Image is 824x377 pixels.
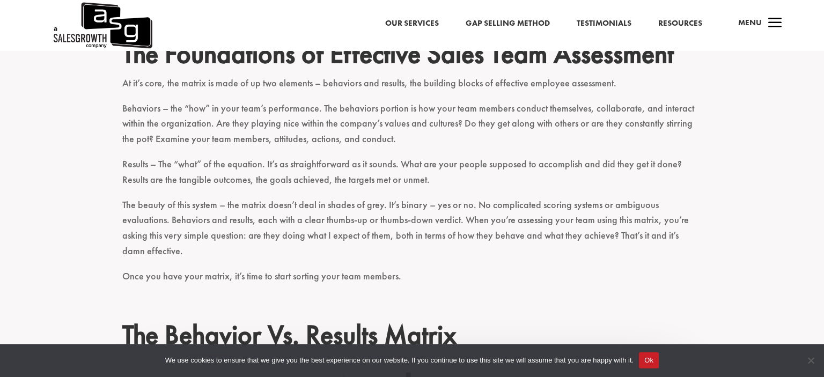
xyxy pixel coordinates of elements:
p: The beauty of this system – the matrix doesn’t deal in shades of grey. It’s binary – yes or no. N... [122,197,702,269]
button: Ok [639,352,659,368]
p: At it’s core, the matrix is made of up two elements – behaviors and results, the building blocks ... [122,76,702,101]
a: Gap Selling Method [466,17,550,31]
h2: The Behavior Vs. Results Matrix [122,319,702,356]
span: Menu [738,17,762,28]
span: We use cookies to ensure that we give you the best experience on our website. If you continue to ... [165,355,634,366]
span: a [764,13,786,34]
p: Once you have your matrix, it’s time to start sorting your team members. [122,269,702,294]
span: No [805,355,816,366]
h2: The Foundations of Effective Sales Team Assessment [122,38,702,75]
p: Behaviors – the “how” in your team’s performance. The behaviors portion is how your team members ... [122,101,702,157]
a: Our Services [385,17,439,31]
p: Results – The “what” of the equation. It’s as straightforward as it sounds. What are your people ... [122,157,702,197]
a: Resources [658,17,702,31]
a: Testimonials [577,17,631,31]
